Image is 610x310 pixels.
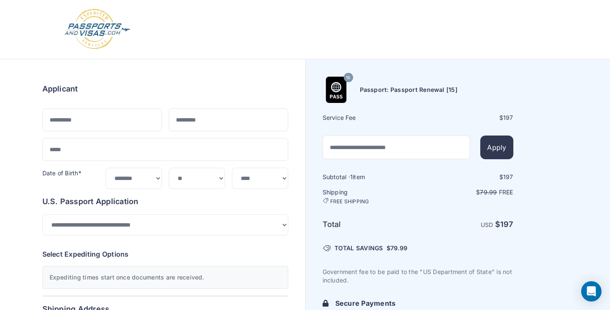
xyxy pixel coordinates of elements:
[387,244,407,252] span: $
[323,77,349,103] img: Product Name
[419,113,513,122] div: $
[500,220,513,229] span: 197
[481,221,493,228] span: USD
[581,281,602,302] div: Open Intercom Messenger
[64,8,131,50] img: Logo
[335,298,513,308] h6: Secure Payments
[42,266,288,289] div: Expediting times start once documents are received.
[42,83,78,95] h6: Applicant
[323,173,417,181] h6: Subtotal · item
[323,219,417,230] h6: Total
[419,188,513,197] p: $
[334,244,383,252] span: TOTAL SAVINGS
[350,173,353,180] span: 1
[42,196,288,208] h6: U.S. Passport Application
[495,220,513,229] strong: $
[503,173,513,180] span: 197
[323,113,417,122] h6: Service Fee
[499,188,513,196] span: Free
[42,169,81,177] label: Date of Birth*
[390,244,407,252] span: 79.99
[480,136,513,159] button: Apply
[323,268,513,285] p: Government fee to be paid to the "US Department of State" is not included.
[330,198,369,205] span: FREE SHIPPING
[42,249,288,259] h6: Select Expediting Options
[480,188,497,196] span: 79.99
[503,114,513,121] span: 197
[419,173,513,181] div: $
[323,188,417,205] h6: Shipping
[346,72,350,83] span: 15
[360,86,457,94] h6: Passport: Passport Renewal [15]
